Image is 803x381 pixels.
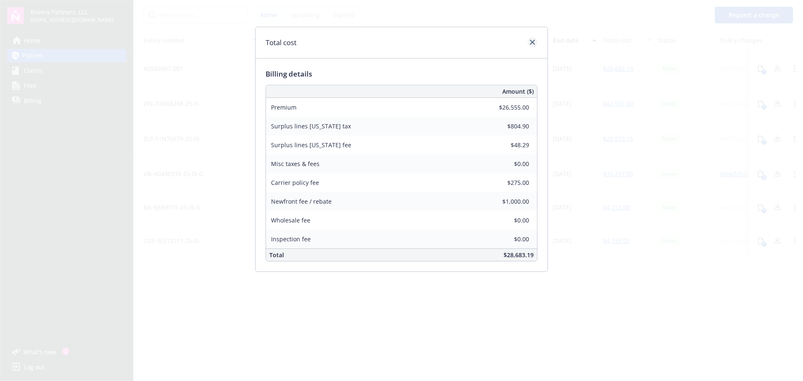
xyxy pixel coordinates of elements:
[480,233,534,245] input: 0.00
[480,101,534,113] input: 0.00
[480,138,534,151] input: 0.00
[480,195,534,207] input: 0.00
[271,235,311,243] span: Inspection fee
[271,197,332,205] span: Newfront fee / rebate
[271,141,351,149] span: Surplus lines [US_STATE] fee
[480,214,534,226] input: 0.00
[527,37,537,47] a: close
[271,103,297,111] span: Premium
[271,179,319,187] span: Carrier policy fee
[266,37,297,48] h1: Total cost
[480,157,534,170] input: 0.00
[271,122,351,130] span: Surplus lines [US_STATE] tax
[266,69,312,79] span: Billing details
[480,120,534,132] input: 0.00
[271,160,320,168] span: Misc taxes & fees
[502,87,534,96] span: Amount ($)
[271,216,310,224] span: Wholesale fee
[504,251,534,259] span: $28,683.19
[480,176,534,189] input: 0.00
[269,251,284,259] span: Total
